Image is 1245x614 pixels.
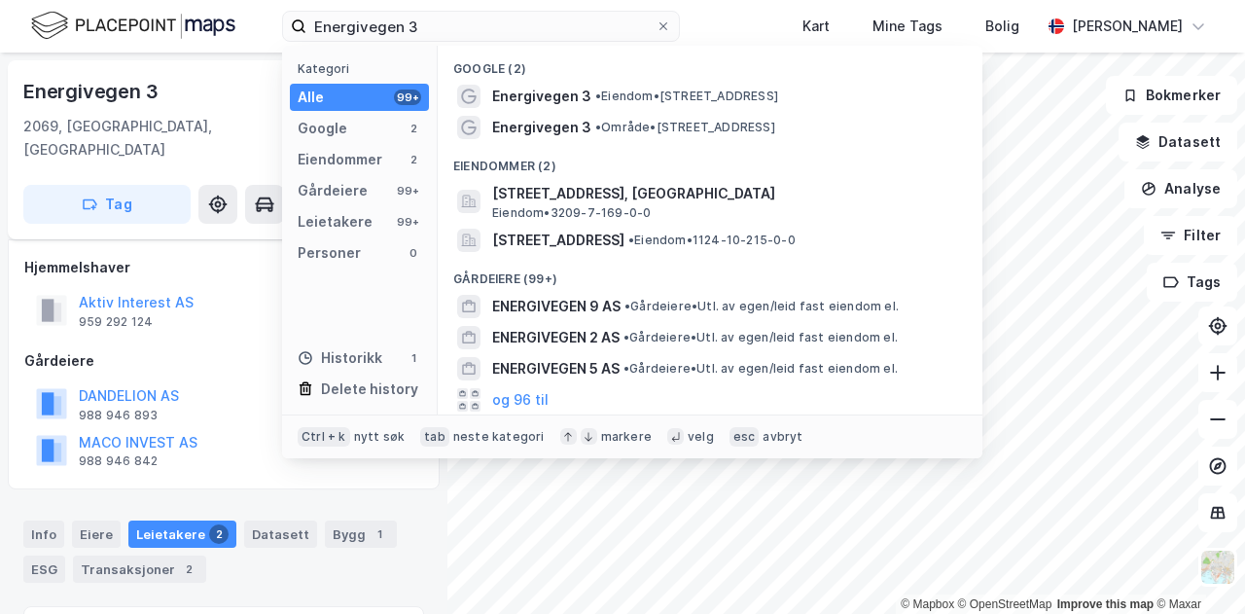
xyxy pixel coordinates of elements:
[492,326,620,349] span: ENERGIVEGEN 2 AS
[72,521,121,548] div: Eiere
[628,233,634,247] span: •
[298,61,429,76] div: Kategori
[688,429,714,445] div: velg
[321,378,418,401] div: Delete history
[624,299,899,314] span: Gårdeiere • Utl. av egen/leid fast eiendom el.
[1124,169,1237,208] button: Analyse
[623,361,629,376] span: •
[209,524,229,544] div: 2
[298,117,347,140] div: Google
[901,597,954,611] a: Mapbox
[492,182,959,205] span: [STREET_ADDRESS], [GEOGRAPHIC_DATA]
[298,346,382,370] div: Historikk
[438,46,982,81] div: Google (2)
[406,245,421,261] div: 0
[23,556,65,583] div: ESG
[128,521,236,548] div: Leietakere
[985,15,1019,38] div: Bolig
[438,143,982,178] div: Eiendommer (2)
[298,241,361,265] div: Personer
[31,9,235,43] img: logo.f888ab2527a4732fd821a326f86c7f29.svg
[595,120,775,135] span: Område • [STREET_ADDRESS]
[623,330,629,344] span: •
[406,350,421,366] div: 1
[958,597,1052,611] a: OpenStreetMap
[24,349,423,373] div: Gårdeiere
[763,429,802,445] div: avbryt
[1072,15,1183,38] div: [PERSON_NAME]
[1057,597,1154,611] a: Improve this map
[628,233,796,248] span: Eiendom • 1124-10-215-0-0
[492,229,624,252] span: [STREET_ADDRESS]
[492,295,621,318] span: ENERGIVEGEN 9 AS
[1119,123,1237,162] button: Datasett
[595,89,778,104] span: Eiendom • [STREET_ADDRESS]
[370,524,389,544] div: 1
[325,521,397,548] div: Bygg
[23,115,318,162] div: 2069, [GEOGRAPHIC_DATA], [GEOGRAPHIC_DATA]
[23,521,64,548] div: Info
[492,85,591,108] span: Energivegen 3
[453,429,545,445] div: neste kategori
[595,120,601,134] span: •
[79,408,158,423] div: 988 946 893
[79,314,153,330] div: 959 292 124
[601,429,652,445] div: markere
[492,388,549,412] button: og 96 til
[244,521,317,548] div: Datasett
[624,299,630,313] span: •
[298,210,373,234] div: Leietakere
[492,116,591,139] span: Energivegen 3
[354,429,406,445] div: nytt søk
[298,427,350,447] div: Ctrl + k
[406,152,421,167] div: 2
[420,427,449,447] div: tab
[729,427,760,447] div: esc
[23,185,191,224] button: Tag
[406,121,421,136] div: 2
[394,90,421,105] div: 99+
[1144,216,1237,255] button: Filter
[23,76,161,107] div: Energivegen 3
[394,214,421,230] div: 99+
[438,256,982,291] div: Gårdeiere (99+)
[1147,263,1237,302] button: Tags
[306,12,656,41] input: Søk på adresse, matrikkel, gårdeiere, leietakere eller personer
[24,256,423,279] div: Hjemmelshaver
[872,15,943,38] div: Mine Tags
[73,556,206,583] div: Transaksjoner
[298,148,382,171] div: Eiendommer
[298,179,368,202] div: Gårdeiere
[802,15,830,38] div: Kart
[1148,521,1245,614] iframe: Chat Widget
[298,86,324,109] div: Alle
[179,560,198,579] div: 2
[1106,76,1237,115] button: Bokmerker
[79,453,158,469] div: 988 946 842
[595,89,601,103] span: •
[492,205,651,221] span: Eiendom • 3209-7-169-0-0
[623,361,898,377] span: Gårdeiere • Utl. av egen/leid fast eiendom el.
[492,357,620,380] span: ENERGIVEGEN 5 AS
[394,183,421,199] div: 99+
[623,330,898,345] span: Gårdeiere • Utl. av egen/leid fast eiendom el.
